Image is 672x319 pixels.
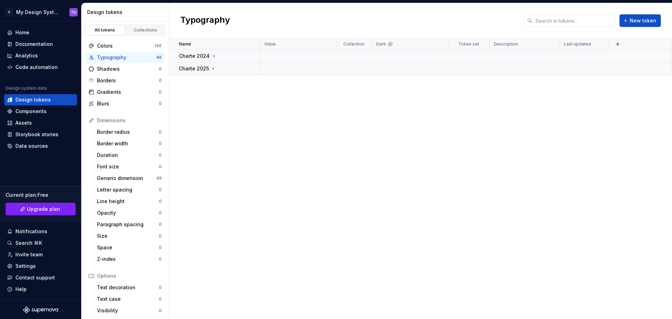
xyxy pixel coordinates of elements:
a: Data sources [4,140,77,152]
a: Visibility0 [94,305,164,316]
a: Shadows0 [86,63,164,75]
a: Storybook stories [4,129,77,140]
div: Line height [97,198,159,205]
p: Charte 2024 [179,53,210,60]
a: Letter spacing0 [94,184,164,195]
a: Opacity0 [94,207,164,219]
div: Code automation [15,64,58,71]
div: Contact support [15,274,55,281]
button: Notifications [4,226,77,237]
a: Border width0 [94,138,164,149]
div: 46 [156,55,162,60]
div: Font size [97,163,159,170]
div: Home [15,29,29,36]
div: 0 [159,222,162,227]
a: Paragraph spacing0 [94,219,164,230]
div: Notifications [15,228,47,235]
a: Components [4,106,77,117]
p: Charte 2025 [179,65,209,72]
div: Generic dimension [97,175,156,182]
h2: Typography [180,14,230,27]
a: Upgrade plan [6,203,76,215]
div: 146 [154,43,162,49]
a: Typography46 [86,52,164,63]
button: EMy Design SystemTU [1,5,80,20]
div: Gradients [97,89,159,96]
a: Border radius0 [94,126,164,138]
p: Value [264,41,276,47]
span: Upgrade plan [27,206,60,213]
div: 0 [159,308,162,313]
div: Settings [15,263,36,270]
a: Invite team [4,249,77,260]
div: 0 [159,233,162,239]
div: 0 [159,66,162,72]
svg: Supernova Logo [23,306,58,313]
button: Contact support [4,272,77,283]
div: Text decoration [97,284,159,291]
div: 0 [159,285,162,290]
div: Analytics [15,52,38,59]
div: Border width [97,140,159,147]
div: 0 [159,210,162,216]
div: Opacity [97,209,159,216]
div: 0 [159,256,162,262]
div: 0 [159,296,162,302]
a: Blurs0 [86,98,164,109]
button: Search ⌘K [4,237,77,249]
div: 0 [159,152,162,158]
div: Search ⌘K [15,240,42,247]
div: 0 [159,78,162,83]
a: Text decoration0 [94,282,164,293]
div: Collections [128,27,163,33]
div: Z-index [97,256,159,263]
div: Data sources [15,143,48,150]
div: Size [97,233,159,240]
div: E [5,8,13,16]
div: Border radius [97,129,159,136]
div: Current plan : Free [6,192,76,199]
button: Help [4,284,77,295]
div: 0 [159,129,162,135]
div: All tokens [87,27,122,33]
input: Search in tokens... [533,14,615,27]
p: Last updated [564,41,591,47]
div: Invite team [15,251,43,258]
div: Text case [97,296,159,303]
div: 49 [156,175,162,181]
div: 0 [159,199,162,204]
button: New token [619,14,661,27]
a: Design tokens [4,94,77,105]
p: Token set [458,41,479,47]
div: Shadows [97,65,159,72]
div: Storybook stories [15,131,58,138]
a: Duration0 [94,150,164,161]
a: Analytics [4,50,77,61]
div: 0 [159,245,162,250]
a: Colors146 [86,40,164,51]
p: Dark [376,41,386,47]
a: Text case0 [94,293,164,305]
div: Design system data [6,85,47,91]
span: New token [630,17,656,24]
a: Gradients0 [86,86,164,98]
div: Dimensions [97,117,162,124]
div: Design tokens [87,9,166,16]
div: Assets [15,119,32,126]
div: Options [97,272,162,279]
div: Visibility [97,307,159,314]
div: Colors [97,42,154,49]
div: Help [15,286,27,293]
div: My Design System [16,9,61,16]
a: Home [4,27,77,38]
div: TU [71,9,76,15]
a: Font size0 [94,161,164,172]
div: 0 [159,164,162,169]
a: Documentation [4,39,77,50]
div: Components [15,108,47,115]
div: 0 [159,101,162,106]
p: Name [179,41,191,47]
a: Z-index0 [94,254,164,265]
div: Borders [97,77,159,84]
